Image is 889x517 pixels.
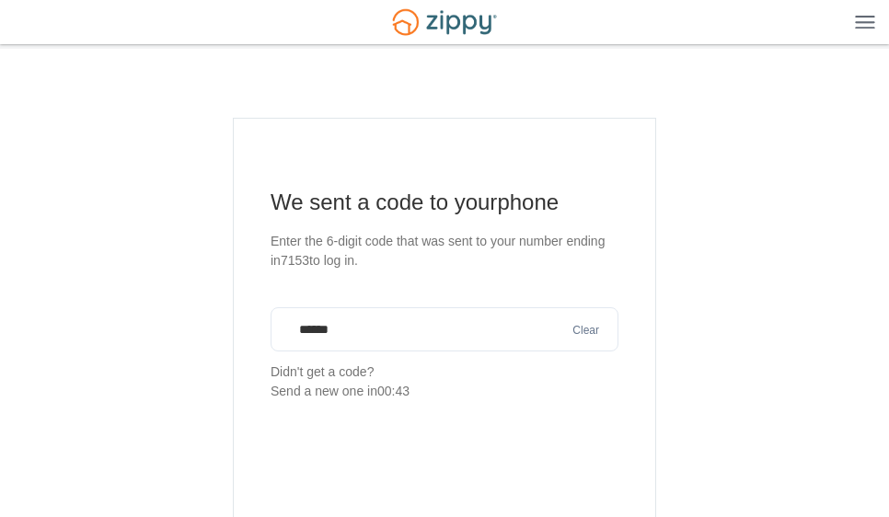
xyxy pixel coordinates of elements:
[271,232,618,270] p: Enter the 6-digit code that was sent to your number ending in 7153 to log in.
[567,322,605,339] button: Clear
[271,188,618,217] h1: We sent a code to your phone
[271,362,618,401] p: Didn't get a code?
[271,382,618,401] div: Send a new one in 00:43
[381,1,508,44] img: Logo
[855,15,875,29] img: Mobile Dropdown Menu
